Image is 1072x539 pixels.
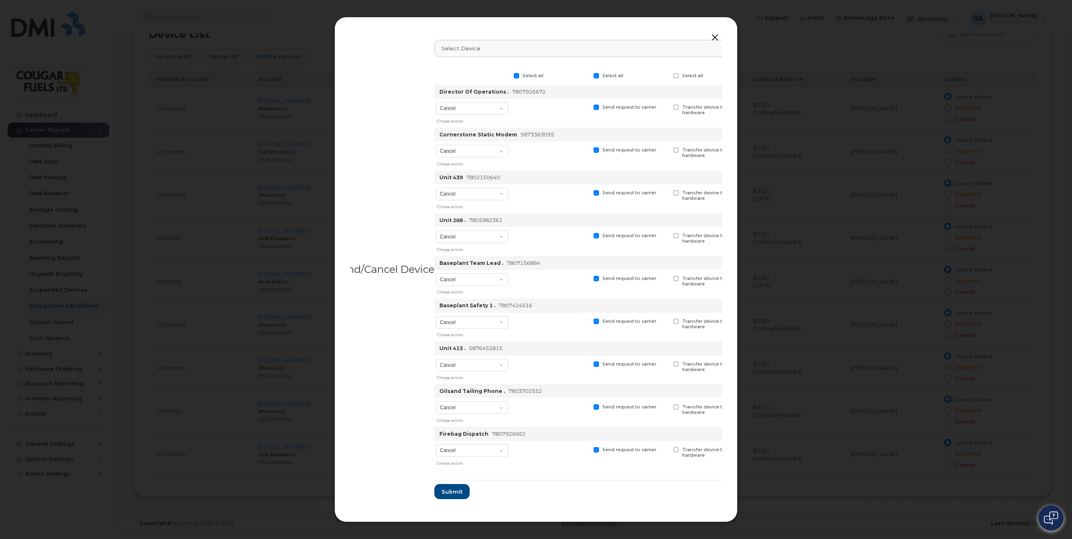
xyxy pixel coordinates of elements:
strong: Director Of Operations . [439,89,509,95]
span: Send request to carrier [602,276,656,281]
strong: Unit 439 [439,174,463,181]
input: Send request to carrier [583,404,588,408]
span: Send request to carrier [602,361,656,367]
strong: Firebag Dispatch [439,431,489,437]
div: Suspend/Cancel Device [317,264,434,275]
span: Send request to carrier [602,233,656,238]
span: 7802150640 [466,174,500,181]
span: Send request to carrier [602,105,656,110]
input: Transfer device to spare hardware [663,105,667,109]
strong: Oilsand Tailing Phone . [439,388,505,394]
input: Select all [663,73,667,77]
span: Transfer device to spare hardware [682,105,740,115]
span: Send request to carrier [602,447,656,453]
span: 7807926952 [492,431,525,437]
span: Transfer device to spare hardware [682,447,740,458]
span: Select all [523,73,544,78]
div: Choose action [437,158,508,167]
div: Choose action [437,244,508,253]
span: Submit [441,488,462,496]
input: Transfer device to spare hardware [663,276,667,280]
input: Transfer device to spare hardware [663,233,667,237]
input: Transfer device to spare hardware [663,404,667,408]
span: 7807926672 [512,89,546,95]
strong: Cornerstone Static Modem [439,131,517,138]
img: Open chat [1044,511,1058,525]
span: Transfer device to spare hardware [682,147,740,158]
span: 7807424516 [499,302,532,309]
input: Select all [504,73,508,77]
input: Transfer device to spare hardware [663,319,667,323]
input: Transfer device to spare hardware [663,147,667,152]
span: 7807156884 [507,260,540,266]
div: Choose action [437,286,508,295]
strong: Unit 413 . [439,345,465,351]
strong: Unit 268 . [439,217,465,223]
input: Send request to carrier [583,147,588,152]
span: 7803702552 [508,388,542,394]
input: Send request to carrier [583,276,588,280]
input: Transfer device to spare hardware [663,447,667,451]
span: Transfer device to spare hardware [682,190,740,201]
input: Send request to carrier [583,233,588,237]
button: Submit [434,484,470,499]
input: Send request to carrier [583,105,588,109]
input: Send request to carrier [583,319,588,323]
input: Transfer device to spare hardware [663,190,667,194]
span: Send request to carrier [602,147,656,153]
input: Send request to carrier [583,190,588,194]
span: Select all [682,73,703,78]
input: Select all [583,73,588,77]
span: Transfer device to spare hardware [682,319,740,330]
div: Choose action [437,329,508,338]
div: Choose action [437,415,508,424]
span: Transfer device to spare hardware [682,361,740,372]
span: 5873363035 [520,131,554,138]
strong: Baseplant Team Lead . [439,260,503,266]
div: Choose action [437,115,508,124]
input: Send request to carrier [583,361,588,366]
span: Send request to carrier [602,404,656,410]
span: 5876452815 [469,345,502,351]
strong: Baseplant Safety 1 . [439,302,495,309]
span: Select all [602,73,623,78]
span: Transfer device to spare hardware [682,233,740,244]
span: 7805982361 [469,217,502,223]
span: Send request to carrier [602,319,656,324]
div: Choose action [437,201,508,210]
input: Send request to carrier [583,447,588,451]
span: Transfer device to spare hardware [682,276,740,287]
div: Choose action [437,372,508,381]
span: Transfer device to spare hardware [682,404,740,415]
a: Select device [434,40,928,57]
span: Send request to carrier [602,190,656,196]
span: Select device [441,44,481,52]
div: Choose action [437,458,508,466]
input: Transfer device to spare hardware [663,361,667,366]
